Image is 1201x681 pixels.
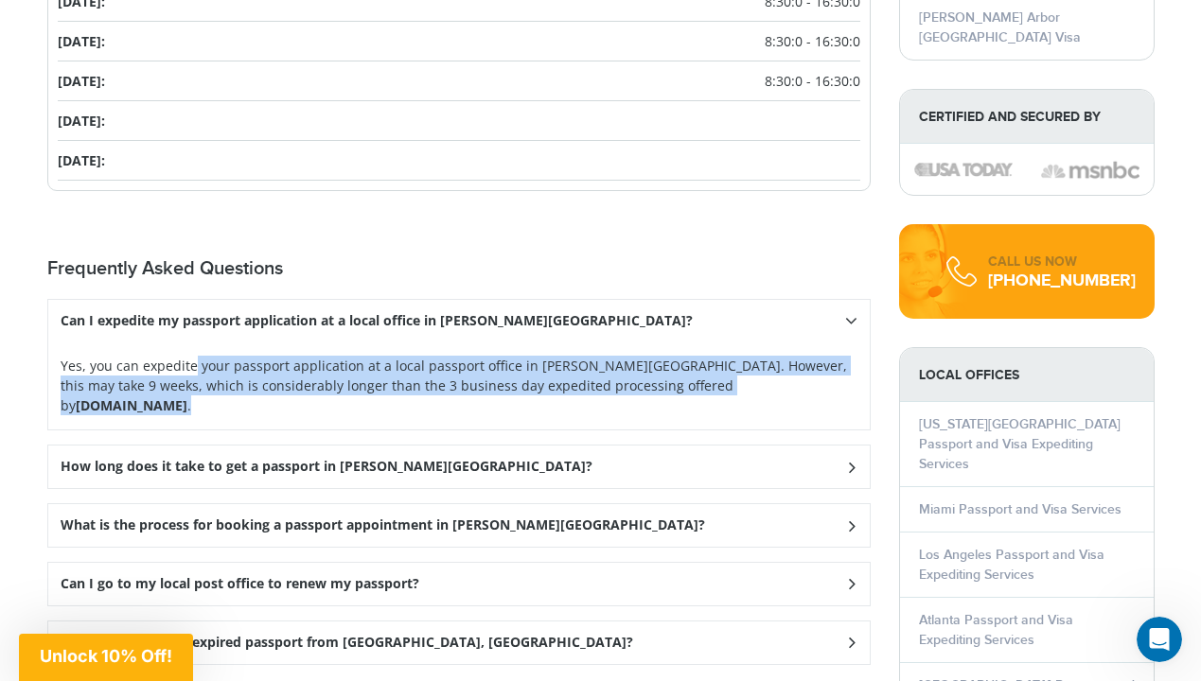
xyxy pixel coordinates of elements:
[919,9,1081,45] a: [PERSON_NAME] Arbor [GEOGRAPHIC_DATA] Visa
[58,101,860,141] li: [DATE]:
[919,501,1122,517] a: Miami Passport and Visa Services
[47,257,871,280] h2: Frequently Asked Questions
[40,646,172,666] span: Unlock 10% Off!
[61,313,693,329] h3: Can I expedite my passport application at a local office in [PERSON_NAME][GEOGRAPHIC_DATA]?
[900,348,1154,402] strong: LOCAL OFFICES
[61,576,419,592] h3: Can I go to my local post office to renew my passport?
[765,71,860,91] span: 8:30:0 - 16:30:0
[988,271,1136,290] div: [PHONE_NUMBER]
[900,90,1154,144] strong: Certified and Secured by
[61,635,633,651] h3: Can I travel with an expired passport from [GEOGRAPHIC_DATA], [GEOGRAPHIC_DATA]?
[58,22,860,61] li: [DATE]:
[919,547,1104,583] a: Los Angeles Passport and Visa Expediting Services
[1041,159,1139,182] img: image description
[61,356,857,415] p: Yes, you can expedite your passport application at a local passport office in [PERSON_NAME][GEOGR...
[58,61,860,101] li: [DATE]:
[1137,617,1182,662] iframe: Intercom live chat
[765,31,860,51] span: 8:30:0 - 16:30:0
[19,634,193,681] div: Unlock 10% Off!
[914,163,1013,176] img: image description
[76,396,187,414] strong: [DOMAIN_NAME]
[919,612,1073,648] a: Atlanta Passport and Visa Expediting Services
[919,416,1121,472] a: [US_STATE][GEOGRAPHIC_DATA] Passport and Visa Expediting Services
[988,253,1136,271] div: CALL US NOW
[58,141,860,181] li: [DATE]:
[61,517,705,533] h3: What is the process for booking a passport appointment in [PERSON_NAME][GEOGRAPHIC_DATA]?
[61,459,592,475] h3: How long does it take to get a passport in [PERSON_NAME][GEOGRAPHIC_DATA]?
